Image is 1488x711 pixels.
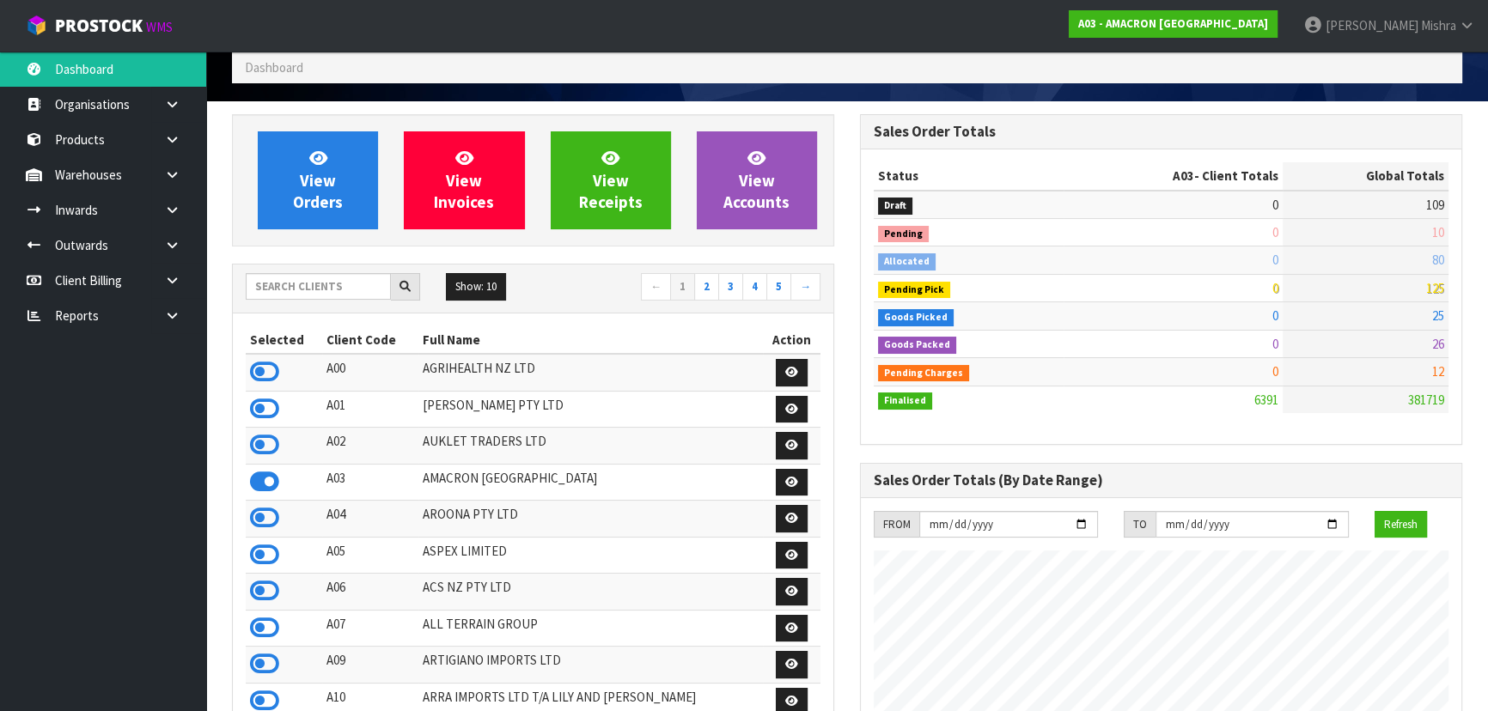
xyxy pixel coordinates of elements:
[1078,16,1268,31] strong: A03 - AMACRON [GEOGRAPHIC_DATA]
[790,273,820,301] a: →
[878,253,936,270] span: Allocated
[1272,224,1278,240] span: 0
[1069,10,1278,38] a: A03 - AMACRON [GEOGRAPHIC_DATA]
[1272,363,1278,380] span: 0
[418,501,763,538] td: AROONA PTY LTD
[418,647,763,684] td: ARTIGIANO IMPORTS LTD
[1272,307,1278,324] span: 0
[878,197,912,215] span: Draft
[322,647,418,684] td: A09
[246,273,391,300] input: Search clients
[322,464,418,501] td: A03
[1326,17,1418,33] span: [PERSON_NAME]
[1432,336,1444,352] span: 26
[878,282,950,299] span: Pending Pick
[322,610,418,647] td: A07
[1421,17,1456,33] span: Mishra
[763,326,820,354] th: Action
[1432,363,1444,380] span: 12
[670,273,695,301] a: 1
[641,273,671,301] a: ←
[418,574,763,611] td: ACS NZ PTY LTD
[718,273,743,301] a: 3
[418,391,763,428] td: [PERSON_NAME] PTY LTD
[697,131,817,229] a: ViewAccounts
[1432,224,1444,240] span: 10
[878,337,956,354] span: Goods Packed
[546,273,821,303] nav: Page navigation
[551,131,671,229] a: ViewReceipts
[1272,280,1278,296] span: 0
[418,610,763,647] td: ALL TERRAIN GROUP
[146,19,173,35] small: WMS
[874,511,919,538] div: FROM
[322,391,418,428] td: A01
[322,428,418,465] td: A02
[258,131,378,229] a: ViewOrders
[1272,336,1278,352] span: 0
[694,273,719,301] a: 2
[1283,162,1448,190] th: Global Totals
[322,574,418,611] td: A06
[1064,162,1283,190] th: - Client Totals
[742,273,767,301] a: 4
[404,131,524,229] a: ViewInvoices
[878,365,969,382] span: Pending Charges
[878,309,954,326] span: Goods Picked
[322,501,418,538] td: A04
[418,428,763,465] td: AUKLET TRADERS LTD
[874,472,1448,489] h3: Sales Order Totals (By Date Range)
[418,537,763,574] td: ASPEX LIMITED
[1254,392,1278,408] span: 6391
[434,148,494,212] span: View Invoices
[446,273,506,301] button: Show: 10
[874,124,1448,140] h3: Sales Order Totals
[1426,197,1444,213] span: 109
[1272,252,1278,268] span: 0
[766,273,791,301] a: 5
[418,464,763,501] td: AMACRON [GEOGRAPHIC_DATA]
[418,326,763,354] th: Full Name
[1173,167,1194,184] span: A03
[874,162,1064,190] th: Status
[1375,511,1427,538] button: Refresh
[1432,252,1444,268] span: 80
[878,392,932,410] span: Finalised
[1272,197,1278,213] span: 0
[723,148,790,212] span: View Accounts
[878,226,929,243] span: Pending
[245,59,303,76] span: Dashboard
[293,148,343,212] span: View Orders
[322,354,418,391] td: A00
[1426,280,1444,296] span: 125
[418,354,763,391] td: AGRIHEALTH NZ LTD
[246,326,322,354] th: Selected
[322,537,418,574] td: A05
[1408,392,1444,408] span: 381719
[579,148,643,212] span: View Receipts
[55,15,143,37] span: ProStock
[322,326,418,354] th: Client Code
[1432,307,1444,324] span: 25
[1124,511,1156,538] div: TO
[26,15,47,36] img: cube-alt.png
